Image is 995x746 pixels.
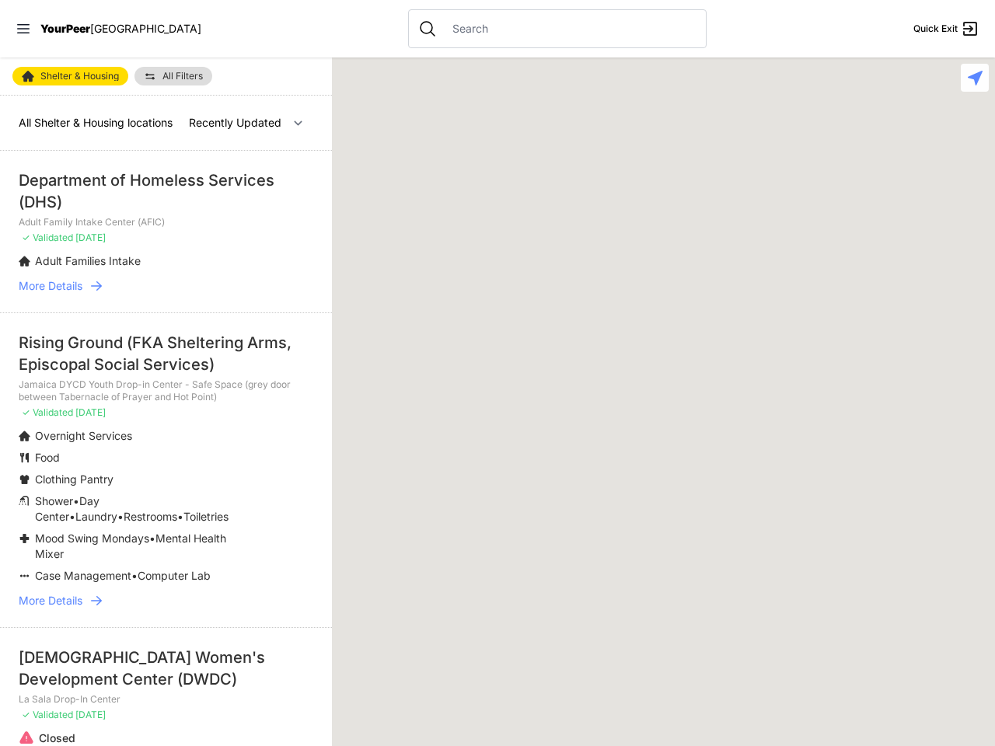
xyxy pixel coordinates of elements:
span: YourPeer [40,22,90,35]
a: Shelter & Housing [12,67,128,85]
div: Hamilton Senior Center [410,623,429,648]
span: • [69,510,75,523]
span: Restrooms [124,510,177,523]
span: Computer Lab [138,569,211,582]
a: All Filters [134,67,212,85]
span: Case Management [35,569,131,582]
span: Quick Exit [913,23,958,35]
p: Jamaica DYCD Youth Drop-in Center - Safe Space (grey door between Tabernacle of Prayer and Hot Po... [19,378,313,403]
p: Adult Family Intake Center (AFIC) [19,216,313,228]
span: [DATE] [75,709,106,720]
p: Closed [39,730,277,746]
span: • [177,510,183,523]
span: More Details [19,278,82,294]
a: More Details [19,593,313,608]
span: Toiletries [183,510,229,523]
span: Food [35,451,60,464]
div: Trinity Lutheran Church [620,209,639,234]
span: More Details [19,593,82,608]
span: Laundry [75,510,117,523]
span: Overnight Services [35,429,132,442]
span: All Filters [162,71,203,81]
div: Rising Ground (FKA Sheltering Arms, Episcopal Social Services) [19,332,313,375]
span: [GEOGRAPHIC_DATA] [90,22,201,35]
span: All Shelter & Housing locations [19,116,173,129]
span: [DATE] [75,232,106,243]
div: Department of Homeless Services (DHS) [19,169,313,213]
span: Shower [35,494,73,507]
span: ✓ Validated [22,406,73,418]
p: La Sala Drop-In Center [19,693,313,706]
div: [DEMOGRAPHIC_DATA] Women's Development Center (DWDC) [19,647,313,690]
span: Mood Swing Mondays [35,532,149,545]
a: YourPeer[GEOGRAPHIC_DATA] [40,24,201,33]
span: ✓ Validated [22,232,73,243]
span: Shelter & Housing [40,71,119,81]
div: 820 MRT Residential Chemical Dependence Treatment Program [890,131,909,155]
span: ✓ Validated [22,709,73,720]
span: • [149,532,155,545]
span: Clothing Pantry [35,472,113,486]
a: Quick Exit [913,19,979,38]
span: • [73,494,79,507]
span: • [117,510,124,523]
span: • [131,569,138,582]
div: Administrative Office, No Walk-Ins [368,472,388,497]
span: Adult Families Intake [35,254,141,267]
a: More Details [19,278,313,294]
input: Search [443,21,696,37]
span: [DATE] [75,406,106,418]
